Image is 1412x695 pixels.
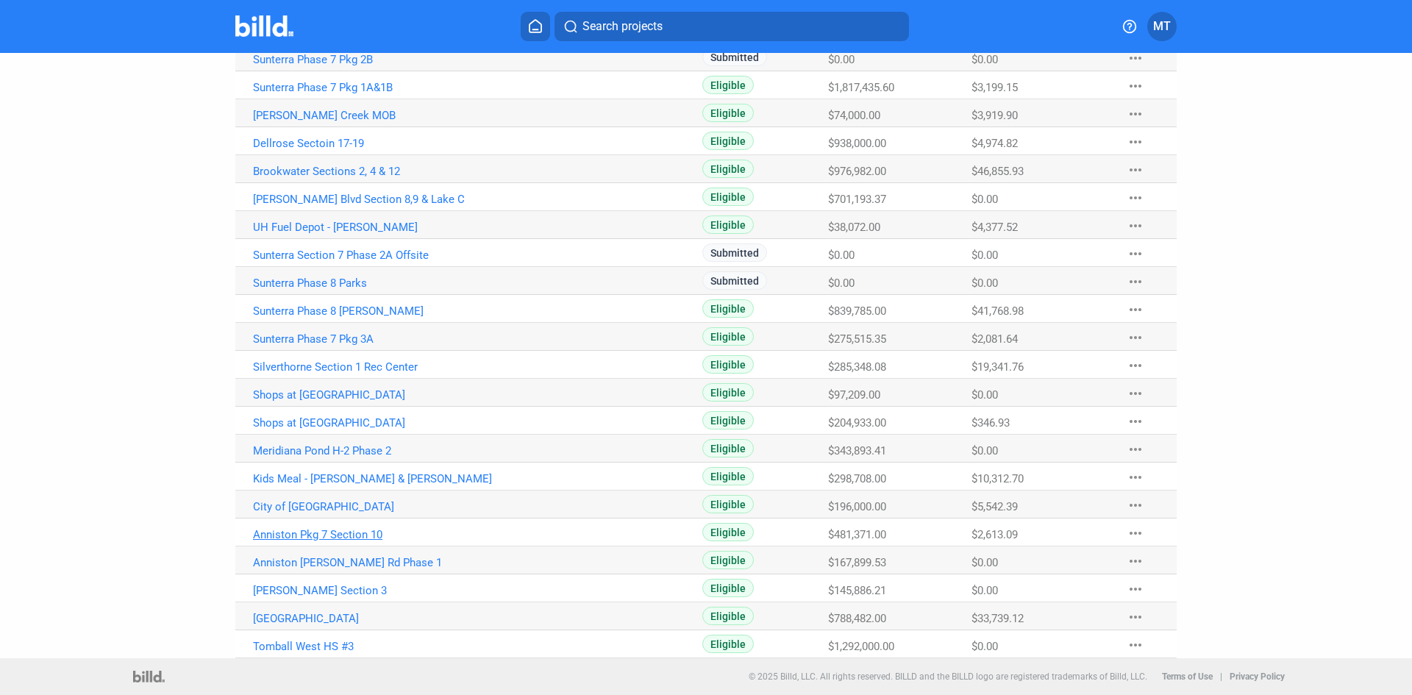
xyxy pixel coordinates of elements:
[971,221,1018,234] span: $4,377.52
[702,551,754,569] span: Eligible
[971,640,998,653] span: $0.00
[828,584,886,597] span: $145,886.21
[702,188,754,206] span: Eligible
[749,671,1147,682] p: © 2025 Billd, LLC. All rights reserved. BILLD and the BILLD logo are registered trademarks of Bil...
[828,332,886,346] span: $275,515.35
[971,165,1024,178] span: $46,855.93
[971,360,1024,374] span: $19,341.76
[971,612,1024,625] span: $33,739.12
[702,132,754,150] span: Eligible
[828,109,880,122] span: $74,000.00
[702,383,754,402] span: Eligible
[1127,189,1144,207] mat-icon: more_horiz
[555,12,909,41] button: Search projects
[1127,580,1144,598] mat-icon: more_horiz
[828,640,894,653] span: $1,292,000.00
[1127,441,1144,458] mat-icon: more_horiz
[828,612,886,625] span: $788,482.00
[828,165,886,178] span: $976,982.00
[1127,133,1144,151] mat-icon: more_horiz
[828,304,886,318] span: $839,785.00
[1127,105,1144,123] mat-icon: more_horiz
[235,15,293,37] img: Billd Company Logo
[702,215,754,234] span: Eligible
[971,584,998,597] span: $0.00
[1127,413,1144,430] mat-icon: more_horiz
[1127,552,1144,570] mat-icon: more_horiz
[1162,671,1213,682] b: Terms of Use
[133,671,165,682] img: logo
[828,416,886,430] span: $204,933.00
[971,304,1024,318] span: $41,768.98
[971,332,1018,346] span: $2,081.64
[702,607,754,625] span: Eligible
[828,388,880,402] span: $97,209.00
[828,500,886,513] span: $196,000.00
[702,523,754,541] span: Eligible
[1127,608,1144,626] mat-icon: more_horiz
[971,53,998,66] span: $0.00
[971,528,1018,541] span: $2,613.09
[253,53,579,66] a: Sunterra Phase 7 Pkg 2B
[702,635,754,653] span: Eligible
[253,472,579,485] a: Kids Meal - [PERSON_NAME] & [PERSON_NAME]
[1127,524,1144,542] mat-icon: more_horiz
[702,299,754,318] span: Eligible
[1230,671,1285,682] b: Privacy Policy
[702,76,754,94] span: Eligible
[971,416,1010,430] span: $346.93
[1220,671,1222,682] p: |
[828,221,880,234] span: $38,072.00
[828,53,855,66] span: $0.00
[702,579,754,597] span: Eligible
[1147,12,1177,41] button: MT
[1127,217,1144,235] mat-icon: more_horiz
[1153,18,1171,35] span: MT
[1127,357,1144,374] mat-icon: more_horiz
[828,556,886,569] span: $167,899.53
[971,500,1018,513] span: $5,542.39
[702,160,754,178] span: Eligible
[253,640,579,653] a: Tomball West HS #3
[253,528,579,541] a: Anniston Pkg 7 Section 10
[971,193,998,206] span: $0.00
[702,411,754,430] span: Eligible
[253,304,579,318] a: Sunterra Phase 8 [PERSON_NAME]
[582,18,663,35] span: Search projects
[253,500,579,513] a: City of [GEOGRAPHIC_DATA]
[1127,329,1144,346] mat-icon: more_horiz
[828,444,886,457] span: $343,893.41
[971,109,1018,122] span: $3,919.90
[253,249,579,262] a: Sunterra Section 7 Phase 2A Offsite
[253,221,579,234] a: UH Fuel Depot - [PERSON_NAME]
[253,277,579,290] a: Sunterra Phase 8 Parks
[253,444,579,457] a: Meridiana Pond H-2 Phase 2
[253,360,579,374] a: Silverthorne Section 1 Rec Center
[828,360,886,374] span: $285,348.08
[1127,77,1144,95] mat-icon: more_horiz
[971,444,998,457] span: $0.00
[1127,49,1144,67] mat-icon: more_horiz
[702,271,767,290] span: Submitted
[253,388,579,402] a: Shops at [GEOGRAPHIC_DATA]
[828,137,886,150] span: $938,000.00
[253,137,579,150] a: Dellrose Sectoin 17-19
[971,137,1018,150] span: $4,974.82
[1127,245,1144,263] mat-icon: more_horiz
[1127,273,1144,291] mat-icon: more_horiz
[702,243,767,262] span: Submitted
[971,277,998,290] span: $0.00
[702,439,754,457] span: Eligible
[253,556,579,569] a: Anniston [PERSON_NAME] Rd Phase 1
[253,612,579,625] a: [GEOGRAPHIC_DATA]
[971,249,998,262] span: $0.00
[828,472,886,485] span: $298,708.00
[828,528,886,541] span: $481,371.00
[1127,385,1144,402] mat-icon: more_horiz
[1127,161,1144,179] mat-icon: more_horiz
[702,48,767,66] span: Submitted
[702,104,754,122] span: Eligible
[828,81,894,94] span: $1,817,435.60
[253,416,579,430] a: Shops at [GEOGRAPHIC_DATA]
[828,249,855,262] span: $0.00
